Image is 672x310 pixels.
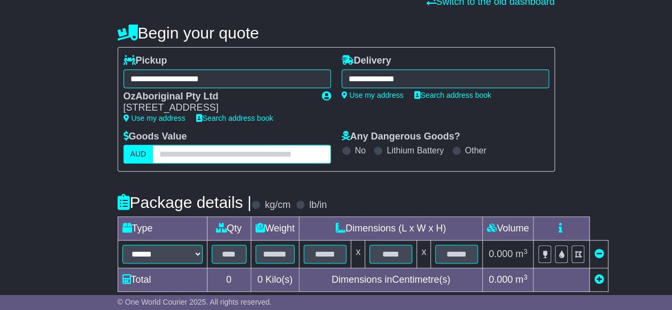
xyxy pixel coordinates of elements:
[207,217,251,241] td: Qty
[489,274,513,285] span: 0.000
[196,114,273,122] a: Search address book
[123,102,311,114] div: [STREET_ADDRESS]
[123,91,311,103] div: OzAboriginal Pty Ltd
[123,145,153,164] label: AUD
[251,268,299,292] td: Kilo(s)
[351,241,365,268] td: x
[355,145,366,156] label: No
[594,274,604,285] a: Add new item
[118,24,555,42] h4: Begin your quote
[515,249,528,259] span: m
[594,249,604,259] a: Remove this item
[251,217,299,241] td: Weight
[123,55,167,67] label: Pickup
[523,273,528,281] sup: 3
[118,298,272,306] span: © One World Courier 2025. All rights reserved.
[123,114,186,122] a: Use my address
[387,145,444,156] label: Lithium Battery
[265,199,290,211] label: kg/cm
[342,55,391,67] label: Delivery
[489,249,513,259] span: 0.000
[465,145,486,156] label: Other
[257,274,262,285] span: 0
[342,91,404,99] a: Use my address
[309,199,327,211] label: lb/in
[299,217,483,241] td: Dimensions (L x W x H)
[342,131,460,143] label: Any Dangerous Goods?
[118,268,207,292] td: Total
[523,247,528,255] sup: 3
[207,268,251,292] td: 0
[123,131,187,143] label: Goods Value
[515,274,528,285] span: m
[118,193,252,211] h4: Package details |
[417,241,431,268] td: x
[118,217,207,241] td: Type
[299,268,483,292] td: Dimensions in Centimetre(s)
[414,91,491,99] a: Search address book
[483,217,534,241] td: Volume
